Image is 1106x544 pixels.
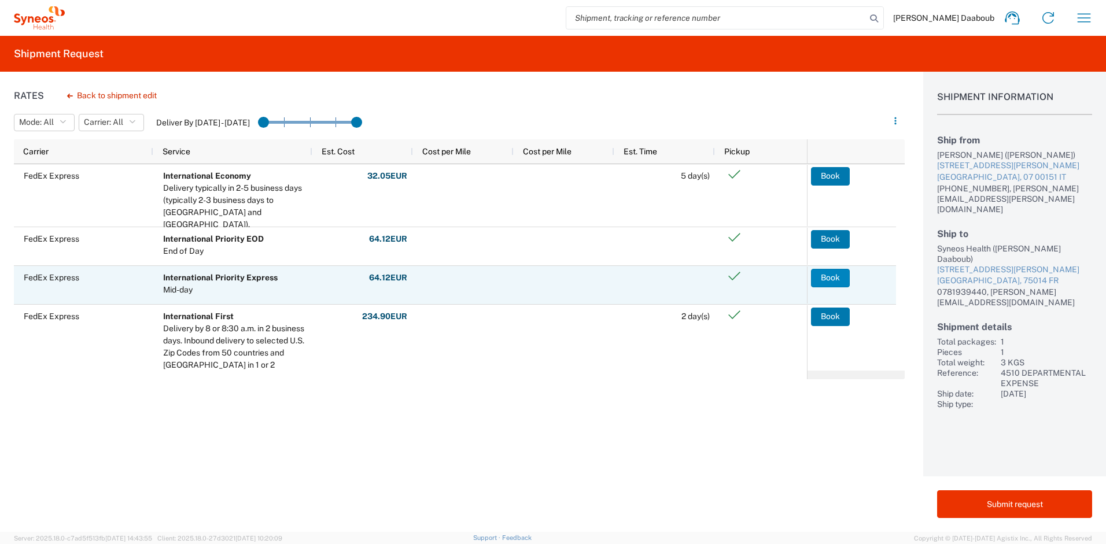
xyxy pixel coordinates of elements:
div: [PHONE_NUMBER], [PERSON_NAME][EMAIL_ADDRESS][PERSON_NAME][DOMAIN_NAME] [937,183,1092,214]
button: Submit request [937,490,1092,518]
strong: 64.12 EUR [369,234,407,245]
a: [STREET_ADDRESS][PERSON_NAME][GEOGRAPHIC_DATA], 07 00151 IT [937,160,1092,183]
h2: Ship from [937,135,1092,146]
div: Total packages: [937,336,996,347]
span: FedEx Express [24,171,79,180]
div: 4510 DEPARTMENTAL EXPENSE [1001,368,1092,388]
label: Deliver By [DATE] - [DATE] [156,117,250,128]
div: Delivery by 8 or 8:30 a.m. in 2 business days. Inbound delivery to selected U.S. Zip Codes from 5... [163,323,307,383]
b: International First [163,312,234,321]
b: International Economy [163,171,251,180]
span: Carrier: All [84,117,123,128]
span: Copyright © [DATE]-[DATE] Agistix Inc., All Rights Reserved [914,533,1092,543]
span: FedEx Express [24,273,79,282]
button: Book [811,167,850,186]
div: End of Day [163,245,264,257]
span: Cost per Mile [422,147,471,156]
button: Mode: All [14,114,75,131]
span: FedEx Express [24,312,79,321]
div: [GEOGRAPHIC_DATA], 75014 FR [937,275,1092,287]
div: Reference: [937,368,996,388]
span: 2 day(s) [681,312,710,321]
span: Est. Cost [322,147,355,156]
div: [STREET_ADDRESS][PERSON_NAME] [937,160,1092,172]
button: Back to shipment edit [58,86,166,106]
h1: Shipment Information [937,91,1092,115]
h2: Ship to [937,228,1092,239]
div: [PERSON_NAME] ([PERSON_NAME]) [937,150,1092,160]
div: Total weight: [937,357,996,368]
button: 64.12EUR [368,230,408,249]
span: [PERSON_NAME] Daaboub [893,13,994,23]
button: Book [811,308,850,326]
button: Carrier: All [79,114,144,131]
button: 64.12EUR [368,269,408,287]
strong: 234.90 EUR [362,311,407,322]
span: Mode: All [19,117,54,128]
a: Support [473,534,502,541]
div: 1 [1001,347,1092,357]
div: [GEOGRAPHIC_DATA], 07 00151 IT [937,172,1092,183]
b: International Priority EOD [163,234,264,243]
div: Pieces [937,347,996,357]
div: Syneos Health ([PERSON_NAME] Daaboub) [937,243,1092,264]
span: [DATE] 14:43:55 [105,535,152,542]
span: 5 day(s) [681,171,710,180]
div: 1 [1001,336,1092,347]
input: Shipment, tracking or reference number [566,7,866,29]
a: Feedback [502,534,532,541]
strong: 64.12 EUR [369,272,407,283]
div: 0781939440, [PERSON_NAME][EMAIL_ADDRESS][DOMAIN_NAME] [937,287,1092,308]
button: 32.05EUR [367,167,408,186]
button: 234.90EUR [362,308,408,326]
div: Ship type: [937,399,996,409]
div: 3 KGS [1001,357,1092,368]
span: Cost per Mile [523,147,572,156]
span: Est. Time [624,147,657,156]
div: Delivery typically in 2-5 business days (typically 2-3 business days to Canada and Mexico). [163,182,307,231]
div: [DATE] [1001,388,1092,399]
strong: 32.05 EUR [367,171,407,182]
span: FedEx Express [24,234,79,243]
b: International Priority Express [163,273,278,282]
span: Service [163,147,190,156]
span: Client: 2025.18.0-27d3021 [157,535,282,542]
span: Pickup [724,147,750,156]
span: [DATE] 10:20:09 [235,535,282,542]
h2: Shipment details [937,321,1092,332]
div: Ship date: [937,388,996,399]
div: Mid-day [163,284,278,296]
h2: Shipment Request [14,47,104,61]
span: Carrier [23,147,49,156]
div: [STREET_ADDRESS][PERSON_NAME] [937,264,1092,276]
a: [STREET_ADDRESS][PERSON_NAME][GEOGRAPHIC_DATA], 75014 FR [937,264,1092,287]
button: Book [811,230,850,249]
h1: Rates [14,90,44,101]
button: Book [811,269,850,287]
span: Server: 2025.18.0-c7ad5f513fb [14,535,152,542]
